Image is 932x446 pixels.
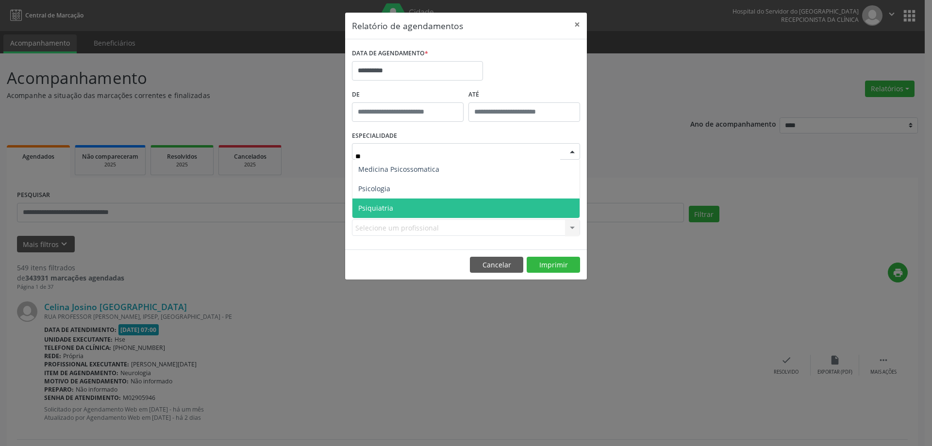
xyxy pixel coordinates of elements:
[527,257,580,273] button: Imprimir
[468,87,580,102] label: ATÉ
[358,184,390,193] span: Psicologia
[352,19,463,32] h5: Relatório de agendamentos
[352,46,428,61] label: DATA DE AGENDAMENTO
[352,129,397,144] label: ESPECIALIDADE
[470,257,523,273] button: Cancelar
[358,203,393,213] span: Psiquiatria
[352,87,464,102] label: De
[358,165,439,174] span: Medicina Psicossomatica
[567,13,587,36] button: Close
